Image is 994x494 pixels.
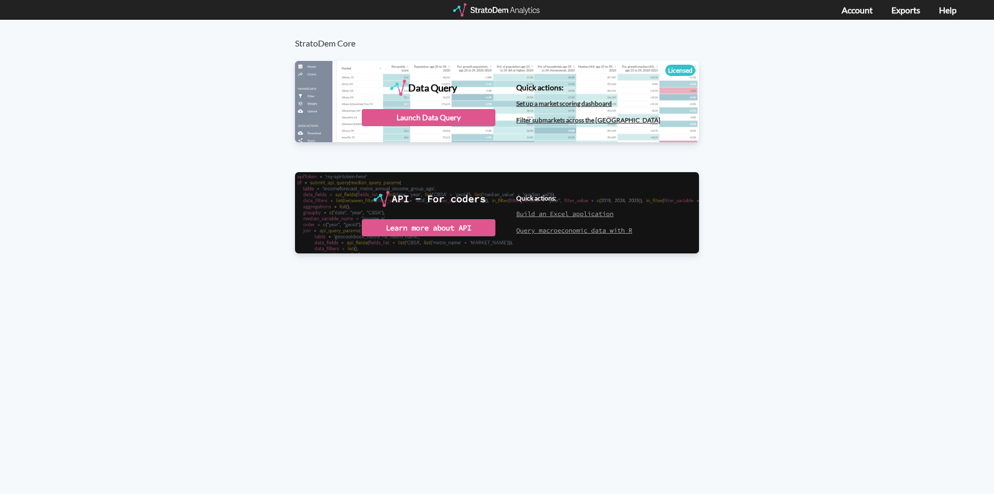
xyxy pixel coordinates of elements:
h4: Quick actions: [516,195,632,202]
a: Help [939,5,957,15]
a: Build an Excel application [516,210,614,218]
h3: StratoDem Core [295,20,710,48]
a: Exports [891,5,920,15]
div: API - For coders [392,191,486,207]
div: Data Query [408,80,457,96]
div: Licensed [665,65,695,76]
div: Learn more about API [362,219,495,236]
a: Query macroeconomic data with R [516,226,632,234]
a: Set up a market scoring dashboard [516,99,612,107]
a: Filter submarkets across the [GEOGRAPHIC_DATA] [516,116,661,124]
h4: Quick actions: [516,83,661,91]
a: Account [842,5,873,15]
div: Launch Data Query [362,109,495,126]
